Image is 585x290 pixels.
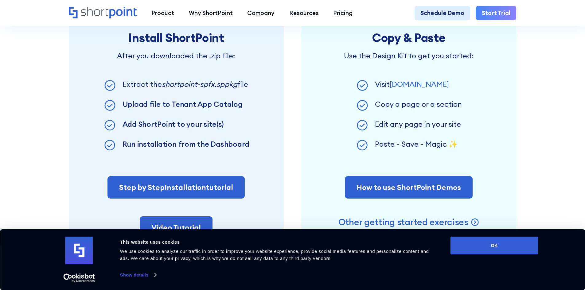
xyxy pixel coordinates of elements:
p: Other getting started exercises [338,216,468,228]
a: Run installation from the Dashboard [123,139,250,149]
a: How to use ShortPoint Demos [345,176,473,199]
h3: Install ShortPoint [107,31,246,44]
a: Step by StepInstallationtutorial [107,176,245,199]
a: Home [69,7,137,19]
div: Product [151,9,174,17]
a: [DOMAIN_NAME] [390,79,449,89]
button: OK [450,237,538,254]
span: Installation [165,183,206,192]
iframe: Chat Widget [474,219,585,290]
p: Edit any page in your site [375,119,461,130]
a: Company [240,6,282,21]
p: Copy a page or a section [375,99,462,110]
div: Resources [289,9,319,17]
div: Company [247,9,275,17]
p: Visit [375,79,449,90]
p: Extract the file [123,79,248,90]
p: Use the Design Kit to get you started: [323,50,495,61]
p: After you downloaded the .zip file: [107,50,246,61]
a: Resources [282,6,326,21]
div: Pricing [333,9,353,17]
div: This website uses cookies [120,238,437,246]
a: Add ShortPoint to your site(s) [123,119,224,129]
a: Upload file to Tenant App Catalog [123,99,243,109]
a: Product [144,6,181,21]
a: Why ShortPoint [181,6,240,21]
em: shortpoint-spfx.sppkg [162,79,237,89]
a: Start Trial [476,6,516,21]
p: Paste - Save - Magic ✨ [375,139,458,150]
a: Show details [120,270,156,280]
a: Other getting started exercises [338,216,479,228]
a: Schedule Demo [415,6,470,21]
img: logo [65,237,93,264]
span: We use cookies to analyze our traffic in order to improve your website experience, provide social... [120,249,429,261]
div: Why ShortPoint [189,9,233,17]
a: Usercentrics Cookiebot - opens in a new window [52,273,106,283]
h3: Copy & Paste [323,31,495,44]
a: Video Tutorial [140,216,213,239]
a: Pricing [326,6,360,21]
